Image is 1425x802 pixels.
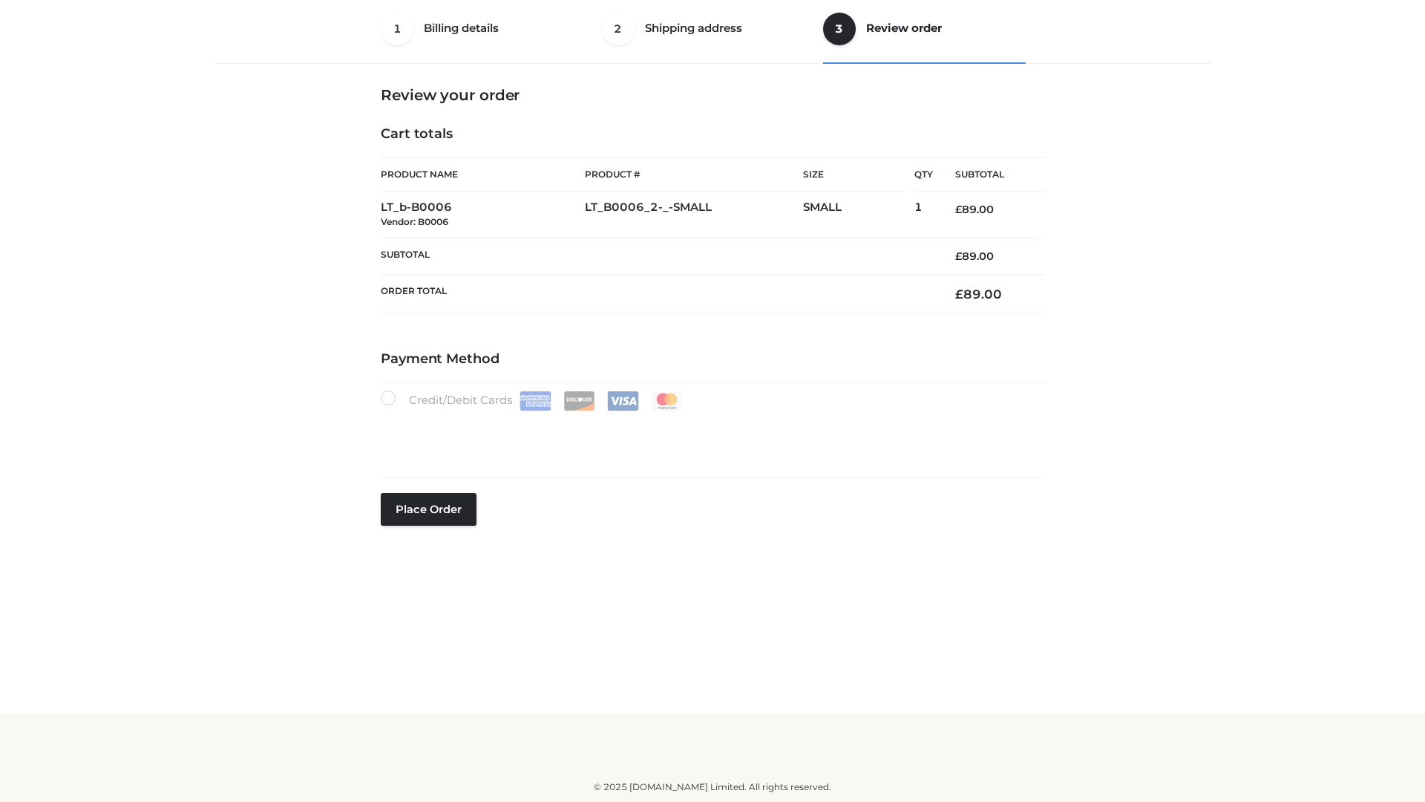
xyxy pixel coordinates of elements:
th: Product Name [381,157,585,192]
span: £ [955,250,962,263]
td: LT_b-B0006 [381,192,585,238]
th: Size [803,158,907,192]
h3: Review your order [381,86,1044,104]
img: Mastercard [651,391,683,411]
span: £ [955,287,963,301]
div: © 2025 [DOMAIN_NAME] Limited. All rights reserved. [220,780,1205,795]
h4: Payment Method [381,351,1044,368]
th: Qty [914,157,933,192]
bdi: 89.00 [955,250,994,263]
img: Amex [520,391,551,411]
th: Order Total [381,275,933,314]
span: £ [955,203,962,216]
td: SMALL [803,192,914,238]
iframe: Secure payment input frame [378,408,1041,462]
td: 1 [914,192,933,238]
label: Credit/Debit Cards [381,391,684,411]
img: Discover [563,391,595,411]
th: Subtotal [933,158,1044,192]
small: Vendor: B0006 [381,216,448,227]
img: Visa [607,391,639,411]
bdi: 89.00 [955,287,1002,301]
bdi: 89.00 [955,203,994,216]
button: Place order [381,493,476,526]
td: LT_B0006_2-_-SMALL [585,192,803,238]
th: Product # [585,157,803,192]
th: Subtotal [381,238,933,274]
h4: Cart totals [381,126,1044,143]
